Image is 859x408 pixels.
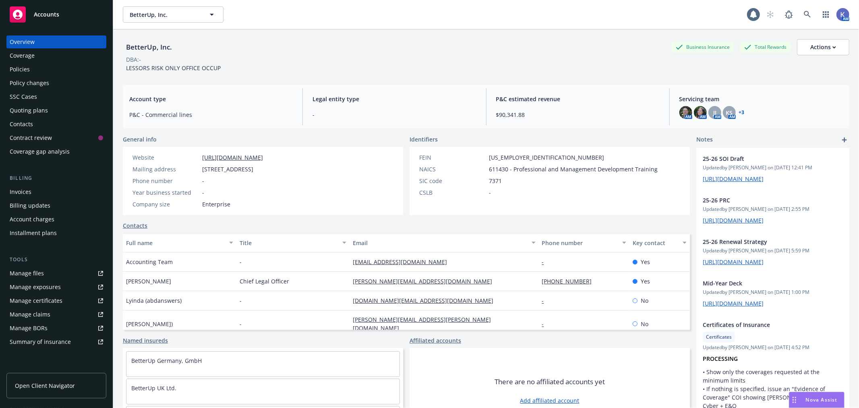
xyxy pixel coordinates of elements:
[10,118,33,131] div: Contacts
[123,42,175,52] div: BetterUp, Inc.
[10,227,57,239] div: Installment plans
[679,106,692,119] img: photo
[240,258,242,266] span: -
[313,95,476,103] span: Legal entity type
[6,267,106,280] a: Manage files
[6,3,106,26] a: Accounts
[34,11,59,18] span: Accounts
[126,320,173,328] span: [PERSON_NAME])
[131,384,176,392] a: BetterUp UK Ltd.
[123,135,157,144] span: General info
[353,277,499,285] a: [PERSON_NAME][EMAIL_ADDRESS][DOMAIN_NAME]
[126,64,221,72] span: LESSORS RISK ONLY OFFICE OCCUP
[703,206,843,213] span: Updated by [PERSON_NAME] on [DATE] 2:55 PM
[6,63,106,76] a: Policies
[6,49,106,62] a: Coverage
[353,239,526,247] div: Email
[6,364,106,373] div: Analytics hub
[202,188,204,197] span: -
[799,6,816,23] a: Search
[520,396,580,405] a: Add affiliated account
[672,42,734,52] div: Business Insurance
[542,297,551,304] a: -
[353,297,500,304] a: [DOMAIN_NAME][EMAIL_ADDRESS][DOMAIN_NAME]
[410,336,461,345] a: Affiliated accounts
[633,239,678,247] div: Key contact
[489,177,502,185] span: 7371
[10,90,37,103] div: SSC Cases
[10,199,50,212] div: Billing updates
[10,145,70,158] div: Coverage gap analysis
[6,322,106,335] a: Manage BORs
[6,145,106,158] a: Coverage gap analysis
[202,200,230,208] span: Enterprise
[6,227,106,239] a: Installment plans
[10,185,31,198] div: Invoices
[6,199,106,212] a: Billing updates
[495,377,605,387] span: There are no affiliated accounts yet
[740,42,791,52] div: Total Rewards
[240,277,289,285] span: Chief Legal Officer
[6,185,106,198] a: Invoices
[789,392,799,408] div: Drag to move
[353,316,491,332] a: [PERSON_NAME][EMAIL_ADDRESS][PERSON_NAME][DOMAIN_NAME]
[489,188,491,197] span: -
[496,110,660,119] span: $90,341.88
[539,233,629,252] button: Phone number
[10,281,61,294] div: Manage exposures
[696,273,849,314] div: Mid-Year DeckUpdatedby [PERSON_NAME] on [DATE] 1:00 PM[URL][DOMAIN_NAME]
[10,77,49,90] div: Policy changes
[123,233,236,252] button: Full name
[6,294,106,307] a: Manage certificates
[696,189,849,231] div: 25-26 PRCUpdatedby [PERSON_NAME] on [DATE] 2:55 PM[URL][DOMAIN_NAME]
[6,335,106,348] a: Summary of insurance
[542,277,598,285] a: [PHONE_NUMBER]
[496,95,660,103] span: P&C estimated revenue
[703,321,822,329] span: Certificates of Insurance
[126,55,141,64] div: DBA: -
[489,153,604,162] span: [US_EMPLOYER_IDENTIFICATION_NUMBER]
[202,154,263,161] a: [URL][DOMAIN_NAME]
[703,289,843,296] span: Updated by [PERSON_NAME] on [DATE] 1:00 PM
[126,277,171,285] span: [PERSON_NAME]
[6,308,106,321] a: Manage claims
[419,153,486,162] div: FEIN
[202,165,253,173] span: [STREET_ADDRESS]
[236,233,350,252] button: Title
[542,320,551,328] a: -
[132,177,199,185] div: Phone number
[781,6,797,23] a: Report a Bug
[15,381,75,390] span: Open Client Navigator
[240,296,242,305] span: -
[126,296,182,305] span: Lyinda (abdanswers)
[10,267,44,280] div: Manage files
[10,322,48,335] div: Manage BORs
[542,258,551,266] a: -
[713,108,716,117] span: JJ
[703,279,822,287] span: Mid-Year Deck
[542,239,617,247] div: Phone number
[797,39,849,55] button: Actions
[696,231,849,273] div: 25-26 Renewal StrategyUpdatedby [PERSON_NAME] on [DATE] 5:59 PM[URL][DOMAIN_NAME]
[762,6,778,23] a: Start snowing
[836,8,849,21] img: photo
[703,237,822,246] span: 25-26 Renewal Strategy
[6,104,106,117] a: Quoting plans
[6,118,106,131] a: Contacts
[353,258,453,266] a: [EMAIL_ADDRESS][DOMAIN_NAME]
[703,258,764,266] a: [URL][DOMAIN_NAME]
[131,357,202,364] a: BetterUp Germany, GmbH
[641,258,650,266] span: Yes
[240,239,338,247] div: Title
[703,196,822,204] span: 25-26 PRC
[703,164,843,171] span: Updated by [PERSON_NAME] on [DATE] 12:41 PM
[6,90,106,103] a: SSC Cases
[703,344,843,351] span: Updated by [PERSON_NAME] on [DATE] 4:52 PM
[703,216,764,224] a: [URL][DOMAIN_NAME]
[703,247,843,254] span: Updated by [PERSON_NAME] on [DATE] 5:59 PM
[130,10,199,19] span: BetterUp, Inc.
[129,95,293,103] span: Account type
[641,320,648,328] span: No
[202,177,204,185] span: -
[6,131,106,144] a: Contract review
